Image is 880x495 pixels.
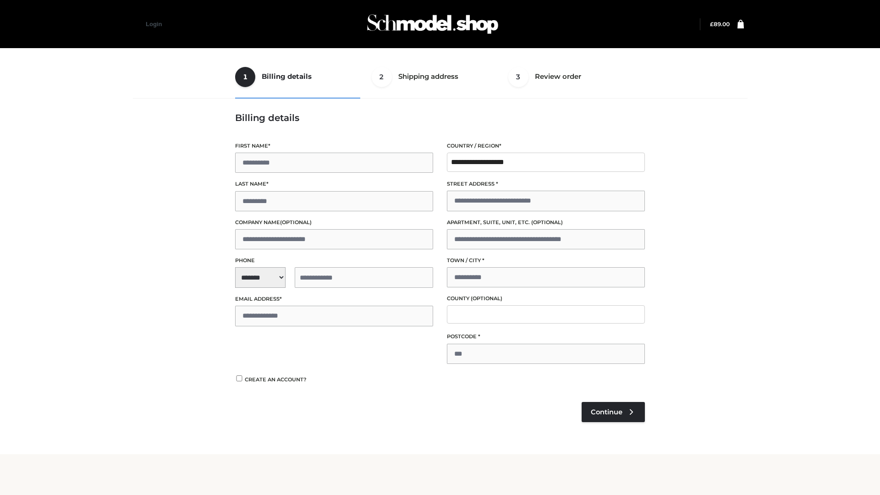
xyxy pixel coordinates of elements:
[447,180,645,188] label: Street address
[710,21,730,27] bdi: 89.00
[447,294,645,303] label: County
[235,256,433,265] label: Phone
[591,408,622,416] span: Continue
[471,295,502,302] span: (optional)
[235,295,433,303] label: Email address
[531,219,563,225] span: (optional)
[235,112,645,123] h3: Billing details
[235,375,243,381] input: Create an account?
[235,180,433,188] label: Last name
[235,218,433,227] label: Company name
[245,376,307,383] span: Create an account?
[710,21,730,27] a: £89.00
[447,218,645,227] label: Apartment, suite, unit, etc.
[146,21,162,27] a: Login
[364,6,501,42] img: Schmodel Admin 964
[235,142,433,150] label: First name
[280,219,312,225] span: (optional)
[710,21,714,27] span: £
[447,142,645,150] label: Country / Region
[447,256,645,265] label: Town / City
[582,402,645,422] a: Continue
[447,332,645,341] label: Postcode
